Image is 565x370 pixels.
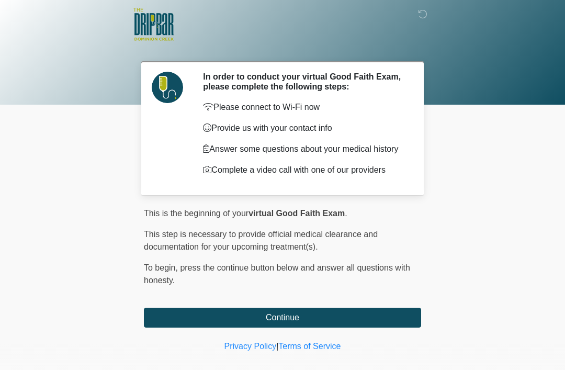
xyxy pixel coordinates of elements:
a: Privacy Policy [224,342,277,351]
p: Complete a video call with one of our providers [203,164,405,176]
span: press the continue button below and answer all questions with honesty. [144,263,410,285]
strong: virtual Good Faith Exam [248,209,345,218]
img: The DRIPBaR - San Antonio Dominion Creek Logo [133,8,174,42]
a: | [276,342,278,351]
span: To begin, [144,263,180,272]
p: Answer some questions about your medical history [203,143,405,155]
h2: In order to conduct your virtual Good Faith Exam, please complete the following steps: [203,72,405,92]
span: This step is necessary to provide official medical clearance and documentation for your upcoming ... [144,230,378,251]
a: Terms of Service [278,342,341,351]
span: . [345,209,347,218]
span: This is the beginning of your [144,209,248,218]
p: Provide us with your contact info [203,122,405,134]
button: Continue [144,308,421,328]
p: Please connect to Wi-Fi now [203,101,405,114]
img: Agent Avatar [152,72,183,103]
